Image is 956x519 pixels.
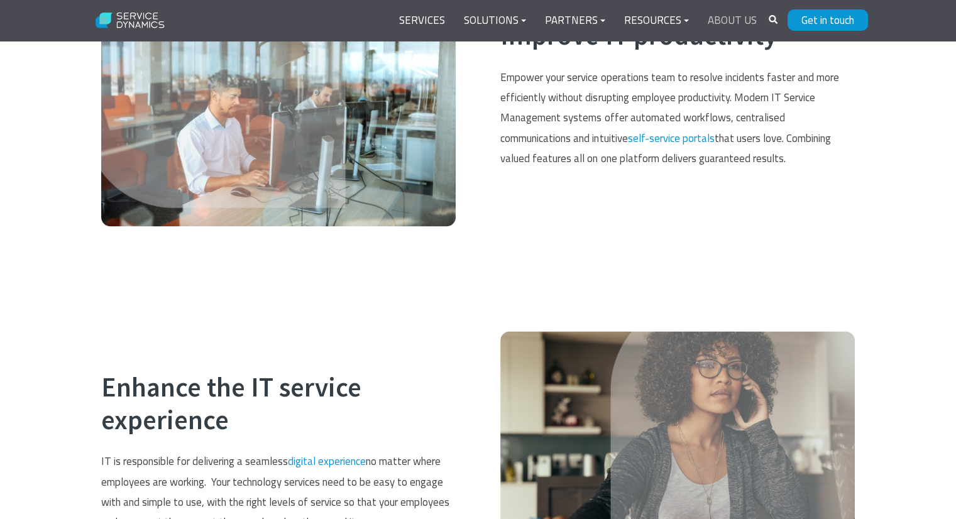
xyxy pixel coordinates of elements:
[615,6,698,36] a: Resources
[500,69,838,167] span: Empower your service operations team to resolve incidents faster and more efficiently without dis...
[390,6,454,36] a: Services
[390,6,766,36] div: Navigation Menu
[288,453,366,469] a: digital experience
[89,4,172,37] img: Service Dynamics Logo - White
[788,9,868,31] a: Get in touch
[698,6,766,36] a: About Us
[536,6,615,36] a: Partners
[454,6,536,36] a: Solutions
[627,130,714,146] a: self-service portals
[500,19,855,52] h2: Improve IT productivity
[101,371,456,436] h2: Enhance the IT service experience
